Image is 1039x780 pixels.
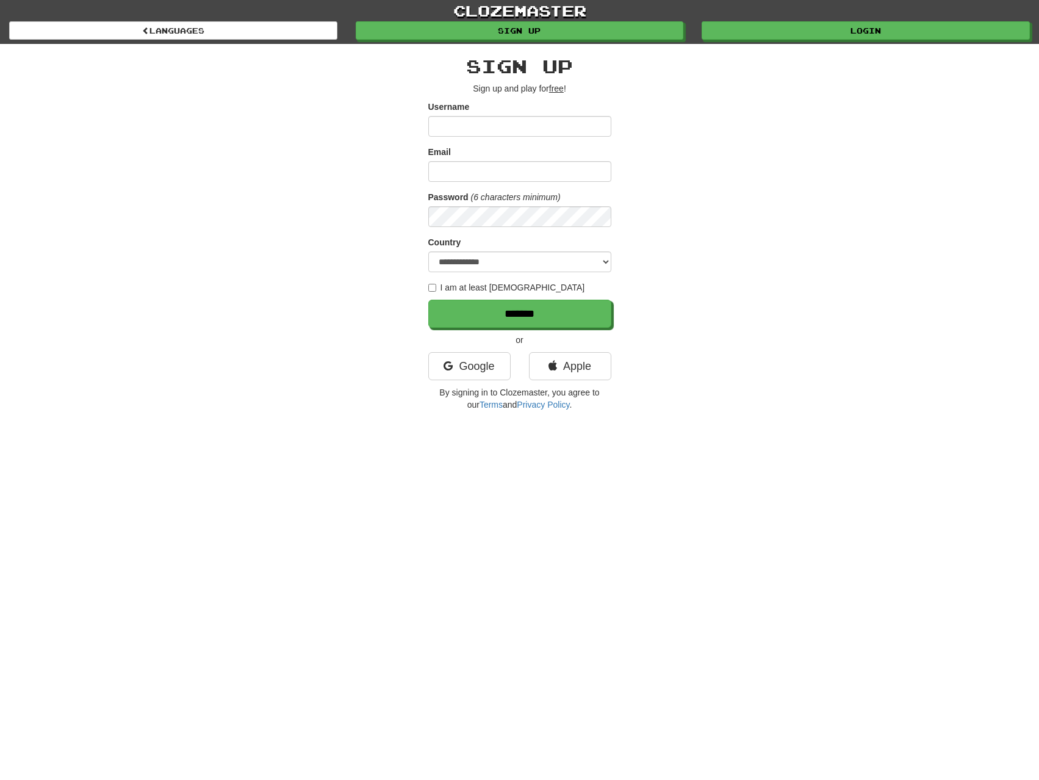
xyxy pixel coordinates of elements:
label: Country [428,236,461,248]
u: free [549,84,564,93]
a: Google [428,352,511,380]
p: or [428,334,611,346]
em: (6 characters minimum) [471,192,561,202]
a: Privacy Policy [517,400,569,410]
a: Apple [529,352,611,380]
input: I am at least [DEMOGRAPHIC_DATA] [428,284,436,292]
a: Languages [9,21,337,40]
label: I am at least [DEMOGRAPHIC_DATA] [428,281,585,294]
label: Password [428,191,469,203]
p: Sign up and play for ! [428,82,611,95]
label: Email [428,146,451,158]
a: Terms [480,400,503,410]
a: Sign up [356,21,684,40]
a: Login [702,21,1030,40]
label: Username [428,101,470,113]
h2: Sign up [428,56,611,76]
p: By signing in to Clozemaster, you agree to our and . [428,386,611,411]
